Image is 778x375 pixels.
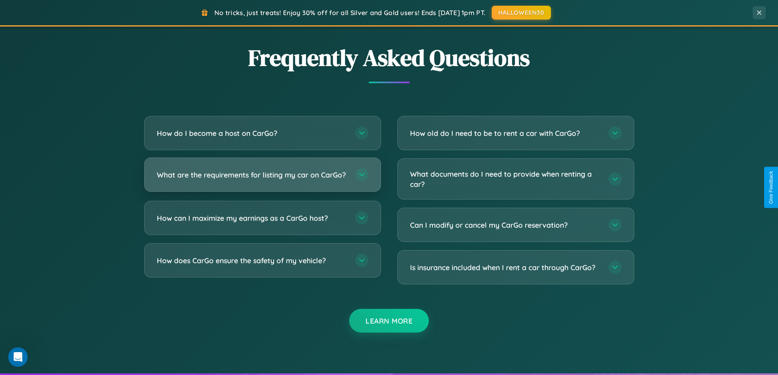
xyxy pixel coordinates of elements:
div: Give Feedback [768,171,774,204]
button: HALLOWEEN30 [492,6,551,20]
h3: Can I modify or cancel my CarGo reservation? [410,220,600,230]
h3: Is insurance included when I rent a car through CarGo? [410,262,600,273]
h3: How can I maximize my earnings as a CarGo host? [157,213,347,223]
h2: Frequently Asked Questions [144,42,634,73]
h3: What documents do I need to provide when renting a car? [410,169,600,189]
h3: How old do I need to be to rent a car with CarGo? [410,128,600,138]
h3: What are the requirements for listing my car on CarGo? [157,170,347,180]
iframe: Intercom live chat [8,347,28,367]
span: No tricks, just treats! Enjoy 30% off for all Silver and Gold users! Ends [DATE] 1pm PT. [214,9,486,17]
button: Learn More [349,309,429,333]
h3: How do I become a host on CarGo? [157,128,347,138]
h3: How does CarGo ensure the safety of my vehicle? [157,255,347,266]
